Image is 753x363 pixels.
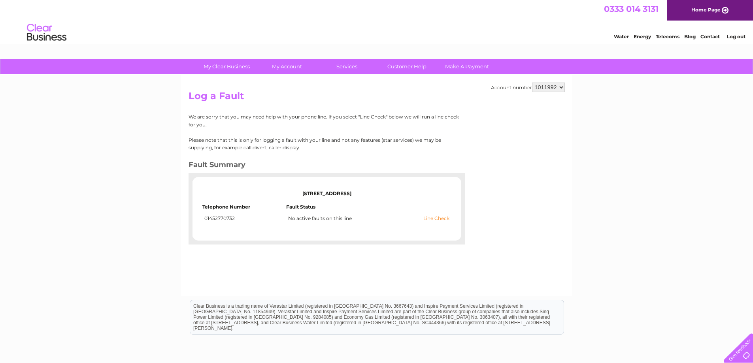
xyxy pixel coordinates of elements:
[189,90,565,105] h2: Log a Fault
[254,59,319,74] a: My Account
[189,113,459,128] p: We are sorry that you may need help with your phone line. If you select "Line Check" below we wil...
[656,34,679,39] a: Telecoms
[202,183,451,204] td: [STREET_ADDRESS]
[614,34,629,39] a: Water
[26,21,67,45] img: logo.png
[423,216,449,221] a: Line Check
[604,4,659,14] a: 0333 014 3131
[491,83,565,92] div: Account number
[286,214,451,223] td: No active faults on this line
[286,204,451,214] td: Fault Status
[374,59,440,74] a: Customer Help
[727,34,745,39] a: Log out
[189,136,459,151] p: Please note that this is only for logging a fault with your line and not any features (star servi...
[700,34,720,39] a: Contact
[434,59,500,74] a: Make A Payment
[634,34,651,39] a: Energy
[189,159,459,173] h3: Fault Summary
[190,4,564,38] div: Clear Business is a trading name of Verastar Limited (registered in [GEOGRAPHIC_DATA] No. 3667643...
[202,214,287,223] td: 01452770732
[194,59,259,74] a: My Clear Business
[202,204,287,214] td: Telephone Number
[314,59,379,74] a: Services
[684,34,696,39] a: Blog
